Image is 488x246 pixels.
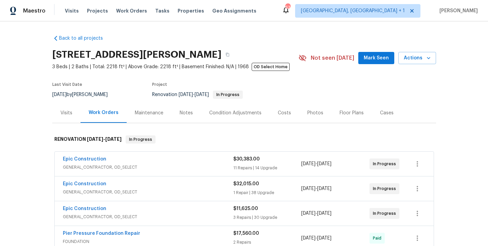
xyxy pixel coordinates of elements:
[301,7,405,14] span: [GEOGRAPHIC_DATA], [GEOGRAPHIC_DATA] + 1
[317,236,331,241] span: [DATE]
[214,93,242,97] span: In Progress
[52,35,118,42] a: Back to all projects
[87,137,122,141] span: -
[63,206,106,211] a: Epic Construction
[212,7,256,14] span: Geo Assignments
[398,52,436,64] button: Actions
[23,7,46,14] span: Maestro
[195,92,209,97] span: [DATE]
[87,137,103,141] span: [DATE]
[152,82,167,87] span: Project
[87,7,108,14] span: Projects
[63,189,233,195] span: GENERAL_CONTRACTOR, OD_SELECT
[380,110,394,116] div: Cases
[404,54,431,62] span: Actions
[301,211,315,216] span: [DATE]
[178,7,204,14] span: Properties
[373,160,399,167] span: In Progress
[52,129,436,150] div: RENOVATION [DATE]-[DATE]In Progress
[317,211,331,216] span: [DATE]
[340,110,364,116] div: Floor Plans
[285,4,290,11] div: 63
[233,182,259,186] span: $32,015.00
[179,92,193,97] span: [DATE]
[364,54,389,62] span: Mark Seen
[311,55,354,61] span: Not seen [DATE]
[233,239,302,246] div: 2 Repairs
[63,164,233,171] span: GENERAL_CONTRACTOR, OD_SELECT
[317,162,331,166] span: [DATE]
[63,231,140,236] a: Pier Pressure Foundation Repair
[358,52,394,64] button: Mark Seen
[233,231,259,236] span: $17,560.00
[373,185,399,192] span: In Progress
[301,186,315,191] span: [DATE]
[252,63,290,71] span: OD Select Home
[301,160,331,167] span: -
[152,92,243,97] span: Renovation
[301,210,331,217] span: -
[126,136,155,143] span: In Progress
[209,110,261,116] div: Condition Adjustments
[52,51,221,58] h2: [STREET_ADDRESS][PERSON_NAME]
[301,236,315,241] span: [DATE]
[233,214,302,221] div: 3 Repairs | 30 Upgrade
[278,110,291,116] div: Costs
[52,63,299,70] span: 3 Beds | 2 Baths | Total: 2218 ft² | Above Grade: 2218 ft² | Basement Finished: N/A | 1968
[105,137,122,141] span: [DATE]
[233,157,260,162] span: $30,383.00
[52,92,67,97] span: [DATE]
[63,157,106,162] a: Epic Construction
[52,82,82,87] span: Last Visit Date
[233,165,302,171] div: 11 Repairs | 14 Upgrade
[437,7,478,14] span: [PERSON_NAME]
[221,49,234,61] button: Copy Address
[233,189,302,196] div: 1 Repair | 38 Upgrade
[63,182,106,186] a: Epic Construction
[180,110,193,116] div: Notes
[301,235,331,242] span: -
[54,135,122,144] h6: RENOVATION
[179,92,209,97] span: -
[116,7,147,14] span: Work Orders
[307,110,323,116] div: Photos
[373,210,399,217] span: In Progress
[233,206,258,211] span: $11,625.00
[65,7,79,14] span: Visits
[60,110,72,116] div: Visits
[135,110,163,116] div: Maintenance
[301,162,315,166] span: [DATE]
[63,213,233,220] span: GENERAL_CONTRACTOR, OD_SELECT
[373,235,384,242] span: Paid
[301,185,331,192] span: -
[155,8,169,13] span: Tasks
[89,109,119,116] div: Work Orders
[317,186,331,191] span: [DATE]
[52,91,116,99] div: by [PERSON_NAME]
[63,238,233,245] span: FOUNDATION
